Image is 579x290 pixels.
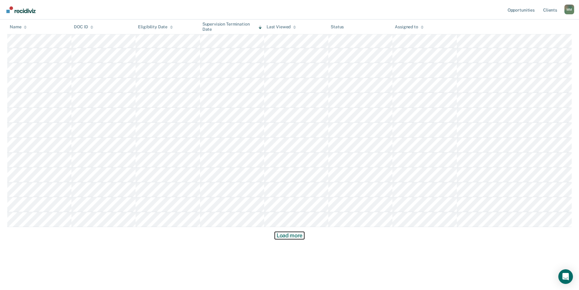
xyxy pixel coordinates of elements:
button: Profile dropdown button [564,5,574,14]
div: DOC ID [74,24,93,30]
div: Name [10,24,27,30]
div: Open Intercom Messenger [558,269,573,284]
div: Last Viewed [267,24,296,30]
div: Eligibility Date [138,24,173,30]
div: Assigned to [395,24,423,30]
div: Status [331,24,344,30]
div: Supervision Termination Date [202,22,262,32]
div: M M [564,5,574,14]
button: Load more [275,232,304,239]
img: Recidiviz [6,6,36,13]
